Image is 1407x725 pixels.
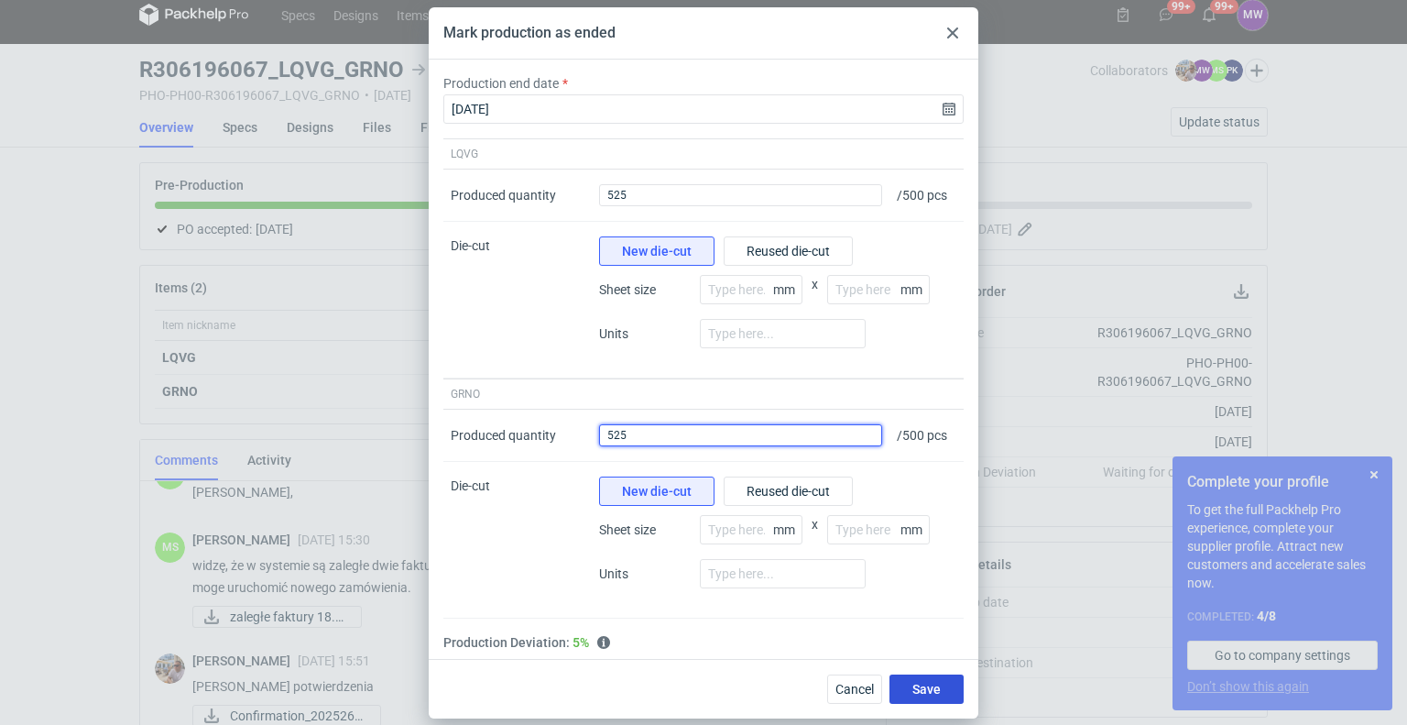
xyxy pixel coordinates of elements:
[827,515,930,544] input: Type here...
[443,222,592,379] div: Die-cut
[599,324,691,343] span: Units
[443,633,964,652] div: Production Deviation:
[812,275,818,319] span: x
[700,515,802,544] input: Type here...
[900,282,930,297] p: mm
[812,515,818,559] span: x
[700,559,866,588] input: Type here...
[889,170,964,222] div: / 500 pcs
[773,282,802,297] p: mm
[773,522,802,537] p: mm
[451,387,480,401] span: GRNO
[451,147,478,161] span: LQVG
[747,245,830,258] span: Reused die-cut
[724,477,853,506] button: Reused die-cut
[443,74,559,93] label: Production end date
[599,280,691,299] span: Sheet size
[599,521,691,539] span: Sheet size
[622,245,692,258] span: New die-cut
[827,275,930,304] input: Type here...
[835,683,874,696] span: Cancel
[443,23,616,43] div: Mark production as ended
[622,485,692,498] span: New die-cut
[599,477,714,506] button: New die-cut
[747,485,830,498] span: Reused die-cut
[451,186,556,204] div: Produced quantity
[889,410,964,462] div: / 500 pcs
[443,462,592,619] div: Die-cut
[912,683,941,696] span: Save
[900,522,930,537] p: mm
[573,633,589,652] span: Good
[889,675,964,704] button: Save
[827,675,882,704] button: Cancel
[599,236,714,266] button: New die-cut
[700,275,802,304] input: Type here...
[700,319,866,348] input: Type here...
[599,565,691,583] span: Units
[724,236,853,266] button: Reused die-cut
[451,426,556,445] div: Produced quantity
